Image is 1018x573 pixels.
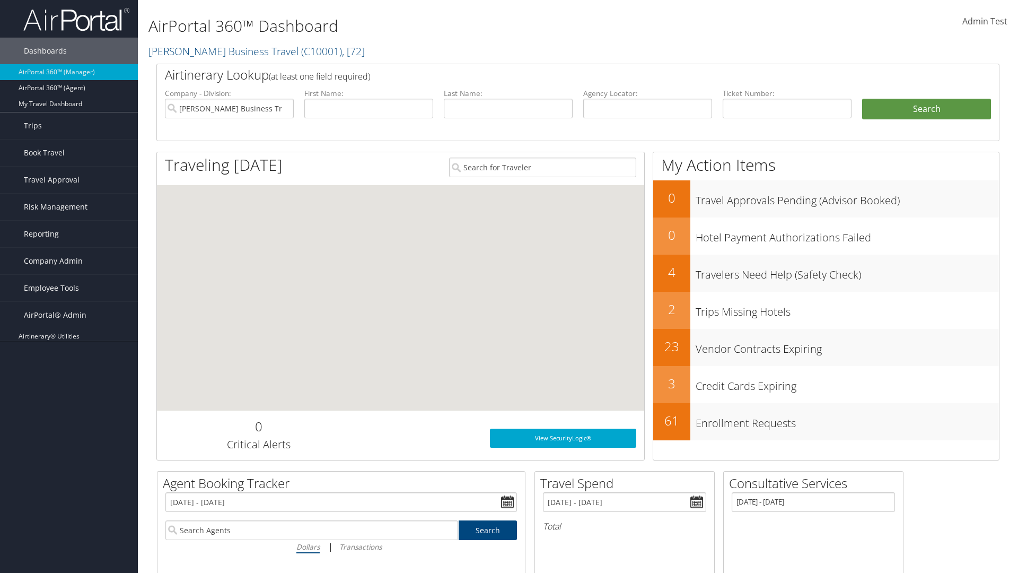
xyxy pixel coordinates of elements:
[339,542,382,552] i: Transactions
[723,88,852,99] label: Ticket Number:
[653,189,690,207] h2: 0
[165,154,283,176] h1: Traveling [DATE]
[653,226,690,244] h2: 0
[24,248,83,274] span: Company Admin
[444,88,573,99] label: Last Name:
[301,44,342,58] span: ( C10001 )
[165,520,458,540] input: Search Agents
[24,194,87,220] span: Risk Management
[24,302,86,328] span: AirPortal® Admin
[165,88,294,99] label: Company - Division:
[165,540,517,553] div: |
[459,520,517,540] a: Search
[449,158,636,177] input: Search for Traveler
[696,374,999,394] h3: Credit Cards Expiring
[490,429,636,448] a: View SecurityLogic®
[540,474,714,492] h2: Travel Spend
[24,112,42,139] span: Trips
[653,403,999,440] a: 61Enrollment Requests
[962,5,1007,38] a: Admin Test
[163,474,525,492] h2: Agent Booking Tracker
[296,542,320,552] i: Dollars
[24,167,80,193] span: Travel Approval
[24,38,67,64] span: Dashboards
[653,154,999,176] h1: My Action Items
[653,366,999,403] a: 3Credit Cards Expiring
[148,15,721,37] h1: AirPortal 360™ Dashboard
[653,337,690,355] h2: 23
[696,299,999,319] h3: Trips Missing Hotels
[23,7,129,32] img: airportal-logo.png
[729,474,903,492] h2: Consultative Services
[653,412,690,430] h2: 61
[653,255,999,292] a: 4Travelers Need Help (Safety Check)
[653,375,690,393] h2: 3
[696,336,999,357] h3: Vendor Contracts Expiring
[696,262,999,282] h3: Travelers Need Help (Safety Check)
[165,418,352,436] h2: 0
[653,329,999,366] a: 23Vendor Contracts Expiring
[696,188,999,208] h3: Travel Approvals Pending (Advisor Booked)
[24,275,79,301] span: Employee Tools
[24,140,65,166] span: Book Travel
[653,300,690,318] h2: 2
[24,221,59,247] span: Reporting
[165,66,921,84] h2: Airtinerary Lookup
[962,15,1007,27] span: Admin Test
[148,44,365,58] a: [PERSON_NAME] Business Travel
[543,520,706,532] h6: Total
[653,292,999,329] a: 2Trips Missing Hotels
[653,180,999,218] a: 0Travel Approvals Pending (Advisor Booked)
[342,44,365,58] span: , [ 72 ]
[653,218,999,255] a: 0Hotel Payment Authorizations Failed
[862,99,991,120] button: Search
[696,225,999,245] h3: Hotel Payment Authorizations Failed
[653,263,690,281] h2: 4
[304,88,433,99] label: First Name:
[269,71,370,82] span: (at least one field required)
[696,411,999,431] h3: Enrollment Requests
[165,437,352,452] h3: Critical Alerts
[583,88,712,99] label: Agency Locator:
